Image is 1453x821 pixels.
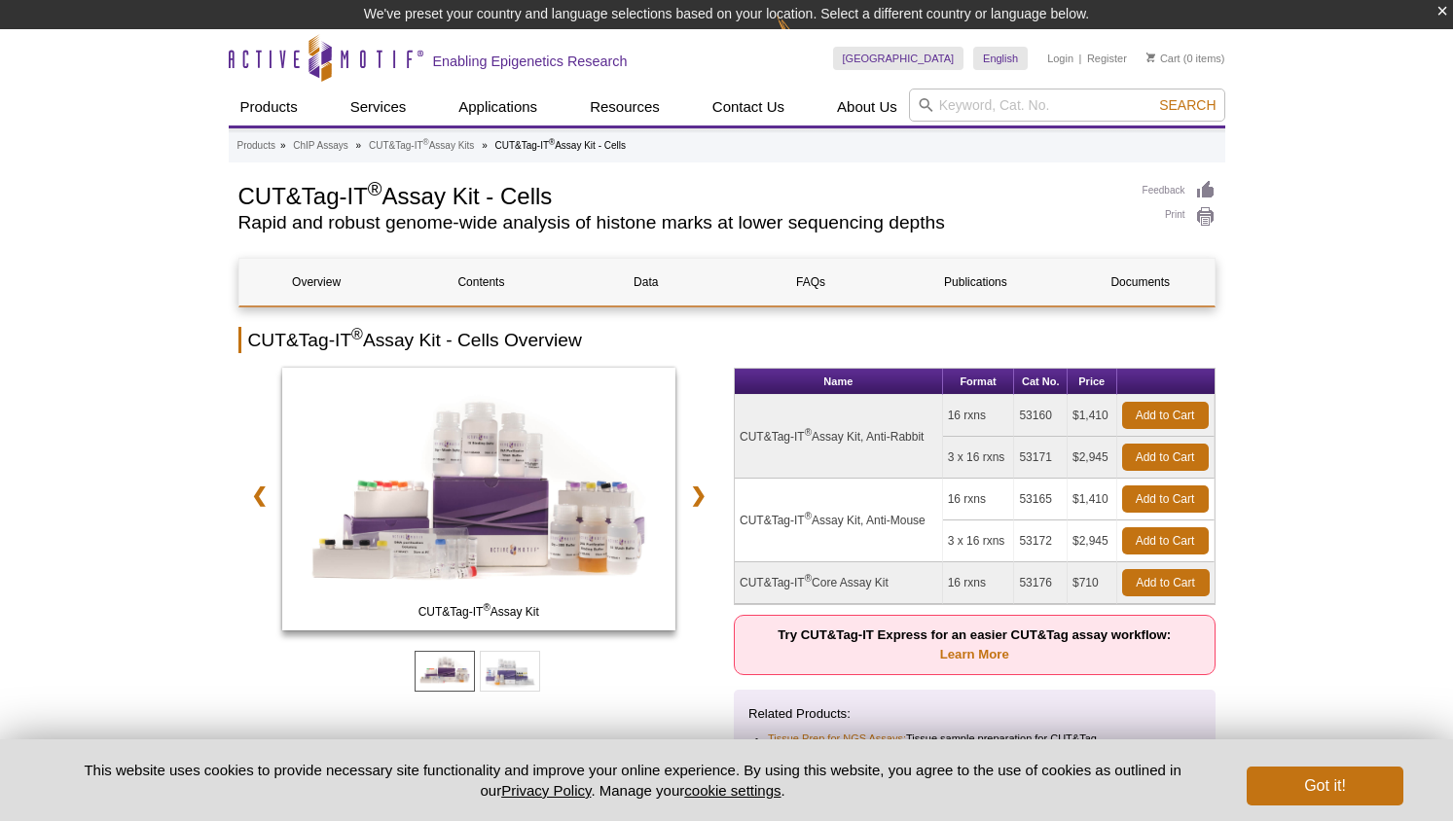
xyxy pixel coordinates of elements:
th: Price [1068,369,1117,395]
li: | [1079,47,1082,70]
th: Format [943,369,1015,395]
strong: Try CUT&Tag-IT Express for an easier CUT&Tag assay workflow: [778,627,1171,661]
sup: ® [805,511,812,521]
th: Cat No. [1014,369,1068,395]
a: Documents [1063,259,1217,305]
sup: ® [351,326,363,342]
sup: ® [549,137,555,147]
td: 16 rxns [943,395,1015,437]
td: $1,410 [1068,479,1117,520]
li: (0 items) [1146,47,1225,70]
td: CUT&Tag-IT Assay Kit, Anti-Rabbit [735,395,943,479]
td: 16 rxns [943,562,1015,604]
td: $2,945 [1068,437,1117,479]
a: Feedback [1143,180,1216,201]
span: Search [1159,97,1216,113]
a: ❮ [238,473,280,518]
a: Publications [898,259,1053,305]
button: cookie settings [684,782,781,799]
button: Search [1153,96,1221,114]
h2: Rapid and robust genome-wide analysis of histone marks at lower sequencing depths [238,214,1123,232]
a: Products [229,89,309,125]
td: CUT&Tag-IT Core Assay Kit [735,562,943,604]
a: Add to Cart [1122,569,1210,596]
a: FAQs [733,259,888,305]
sup: ® [368,178,382,199]
a: Services [339,89,418,125]
td: 16 rxns [943,479,1015,520]
td: $2,945 [1068,520,1117,562]
a: [GEOGRAPHIC_DATA] [833,47,964,70]
h1: CUT&Tag-IT Assay Kit - Cells [238,180,1123,209]
button: Got it! [1247,767,1402,805]
a: Register [1087,52,1127,65]
td: $1,410 [1068,395,1117,437]
a: Learn More [940,647,1009,661]
a: ChIP Assays [293,137,348,155]
a: Add to Cart [1122,527,1209,554]
th: Name [735,369,943,395]
td: 53172 [1014,520,1068,562]
a: Cart [1146,52,1181,65]
td: 53171 [1014,437,1068,479]
a: Applications [447,89,549,125]
a: Privacy Policy [501,782,591,799]
li: » [482,140,488,151]
a: English [973,47,1028,70]
a: Add to Cart [1122,485,1209,513]
li: » [280,140,286,151]
a: CUT&Tag-IT®Assay Kits [369,137,474,155]
h2: Enabling Epigenetics Research [433,53,628,70]
img: Your Cart [1146,53,1155,62]
td: 3 x 16 rxns [943,520,1015,562]
td: 53176 [1014,562,1068,604]
h2: CUT&Tag-IT Assay Kit - Cells Overview [238,327,1216,353]
a: Add to Cart [1122,444,1209,471]
td: 53160 [1014,395,1068,437]
sup: ® [805,427,812,438]
td: $710 [1068,562,1117,604]
a: Data [568,259,723,305]
sup: ® [805,573,812,584]
a: ❯ [677,473,719,518]
img: Change Here [777,15,828,60]
a: Products [237,137,275,155]
td: 53165 [1014,479,1068,520]
input: Keyword, Cat. No. [909,89,1225,122]
td: CUT&Tag-IT Assay Kit, Anti-Mouse [735,479,943,562]
span: CUT&Tag-IT Assay Kit [286,602,672,622]
li: CUT&Tag-IT Assay Kit - Cells [494,140,626,151]
li: » [356,140,362,151]
a: Print [1143,206,1216,228]
p: This website uses cookies to provide necessary site functionality and improve your online experie... [51,760,1216,801]
a: Add to Cart [1122,402,1209,429]
td: 3 x 16 rxns [943,437,1015,479]
a: Login [1047,52,1073,65]
a: CUT&Tag-IT Assay Kit [282,368,676,636]
a: Contact Us [701,89,796,125]
a: About Us [825,89,909,125]
a: Contents [404,259,559,305]
a: Resources [578,89,672,125]
img: CUT&Tag-IT Assay Kit [282,368,676,630]
sup: ® [423,137,429,147]
p: Related Products: [748,704,1201,724]
a: Tissue Prep for NGS Assays: [768,729,906,748]
sup: ® [483,602,490,613]
a: Overview [239,259,394,305]
li: Tissue sample preparation for CUT&Tag [768,729,1184,748]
